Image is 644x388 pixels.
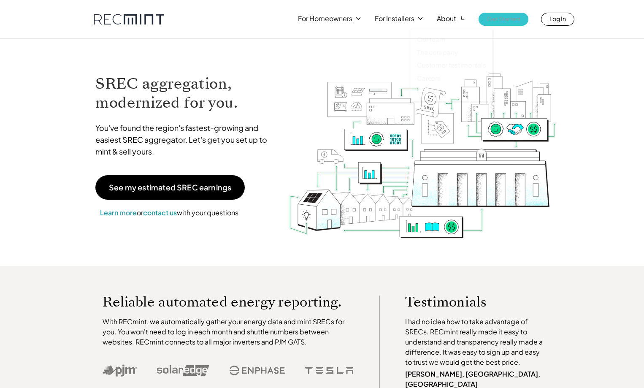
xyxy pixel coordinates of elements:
[100,208,137,217] a: Learn more
[487,13,520,24] p: Get Started
[103,296,354,308] p: Reliable automated energy reporting.
[405,317,547,367] p: I had no idea how to take advantage of SRECs. RECmint really made it easy to understand and trans...
[479,13,528,26] a: Get Started
[103,317,354,347] p: With RECmint, we automatically gather your energy data and mint SRECs for you. You won't need to ...
[95,122,275,157] p: You've found the region's fastest-growing and easiest SREC aggregator. Let's get you set up to mi...
[95,175,245,200] a: See my estimated SREC earnings
[298,13,352,24] p: For Homeowners
[109,184,231,191] p: See my estimated SREC earnings
[437,13,456,24] p: About
[143,208,177,217] a: contact us
[549,13,566,24] p: Log In
[288,51,557,241] img: RECmint value cycle
[541,13,574,26] a: Log In
[95,74,275,112] h1: SREC aggregation, modernized for you.
[375,13,414,24] p: For Installers
[405,296,531,308] p: Testimonials
[95,207,243,218] p: or with your questions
